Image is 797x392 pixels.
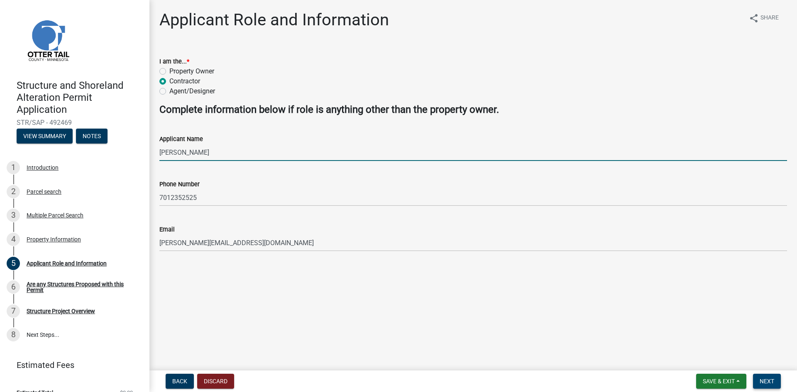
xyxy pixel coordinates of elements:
h4: Structure and Shoreland Alteration Permit Application [17,80,143,115]
img: Otter Tail County, Minnesota [17,9,79,71]
a: Estimated Fees [7,357,136,373]
button: Discard [197,374,234,389]
span: STR/SAP - 492469 [17,119,133,127]
div: Applicant Role and Information [27,261,107,266]
span: Save & Exit [703,378,735,385]
label: Phone Number [159,182,200,187]
div: 7 [7,304,20,318]
div: Structure Project Overview [27,308,95,314]
h1: Applicant Role and Information [159,10,389,30]
label: Property Owner [169,66,214,76]
i: share [749,13,759,23]
button: Notes [76,129,108,144]
div: Multiple Parcel Search [27,212,83,218]
div: 3 [7,209,20,222]
button: View Summary [17,129,73,144]
label: Email [159,227,175,233]
div: 5 [7,257,20,270]
div: 6 [7,280,20,294]
label: Applicant Name [159,136,203,142]
button: Back [166,374,194,389]
div: Are any Structures Proposed with this Permit [27,281,136,293]
label: Contractor [169,76,200,86]
div: Introduction [27,165,59,170]
button: Save & Exit [696,374,746,389]
div: 2 [7,185,20,198]
wm-modal-confirm: Notes [76,134,108,140]
span: Share [760,13,779,23]
span: Back [172,378,187,385]
span: Next [760,378,774,385]
strong: Complete information below if role is anything other than the property owner. [159,104,499,115]
label: I am the... [159,59,189,65]
div: 4 [7,233,20,246]
div: 8 [7,328,20,341]
label: Agent/Designer [169,86,215,96]
wm-modal-confirm: Summary [17,134,73,140]
button: Next [753,374,781,389]
div: 1 [7,161,20,174]
button: shareShare [742,10,785,26]
div: Property Information [27,236,81,242]
div: Parcel search [27,189,61,195]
